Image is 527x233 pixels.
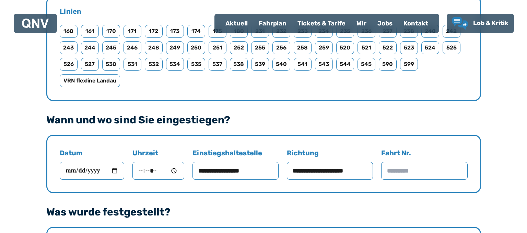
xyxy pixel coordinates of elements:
span: Lob & Kritik [473,19,508,27]
legend: Linien [60,7,81,16]
label: Fahrt Nr. [381,148,467,180]
img: QNV Logo [22,19,49,28]
input: Richtung [287,162,373,180]
a: Wir [351,14,372,32]
input: Datum [60,162,124,180]
a: Kontakt [398,14,434,32]
a: Jobs [372,14,398,32]
label: Uhrzeit [132,148,184,180]
a: Aktuell [220,14,253,32]
legend: Was wurde festgestellt? [46,207,171,217]
a: QNV Logo [22,16,49,30]
input: Einstiegshaltestelle [192,162,279,180]
input: Fahrt Nr. [381,162,467,180]
input: Uhrzeit [132,162,184,180]
a: Lob & Kritik [452,17,508,30]
a: Tickets & Tarife [292,14,351,32]
label: Einstiegshaltestelle [192,148,279,180]
label: Richtung [287,148,373,180]
label: Datum [60,148,124,180]
a: Fahrplan [253,14,292,32]
legend: Wann und wo sind Sie eingestiegen? [46,115,230,125]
